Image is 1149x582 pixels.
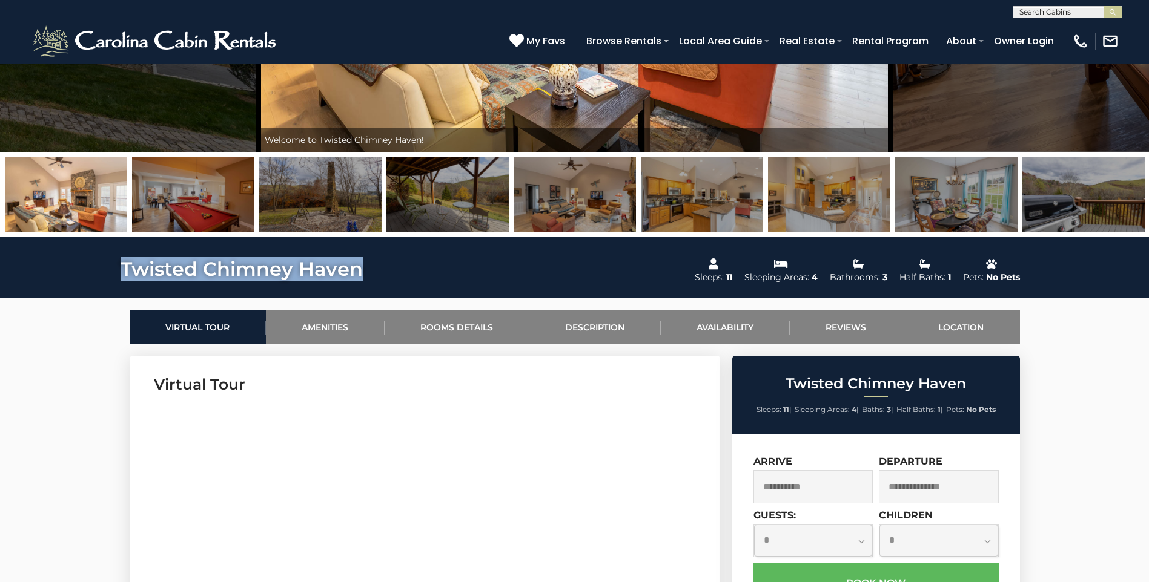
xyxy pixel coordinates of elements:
img: 163280636 [386,157,509,232]
a: Owner Login [988,30,1060,51]
label: Children [879,509,933,521]
a: Real Estate [773,30,841,51]
img: White-1-2.png [30,23,282,59]
li: | [862,402,893,417]
a: Location [902,310,1020,344]
a: Browse Rentals [580,30,667,51]
strong: No Pets [966,405,996,414]
a: Virtual Tour [130,310,266,344]
span: My Favs [526,33,565,48]
span: Sleeping Areas: [795,405,850,414]
span: Baths: [862,405,885,414]
strong: 4 [852,405,856,414]
strong: 3 [887,405,891,414]
img: 163280634 [132,157,254,232]
li: | [795,402,859,417]
img: 163280641 [1022,157,1145,232]
img: 163280637 [514,157,636,232]
img: phone-regular-white.png [1072,33,1089,50]
label: Departure [879,456,942,467]
img: 163280639 [768,157,890,232]
li: | [757,402,792,417]
a: Rooms Details [385,310,529,344]
a: Reviews [790,310,902,344]
span: Half Baths: [896,405,936,414]
h2: Twisted Chimney Haven [735,376,1017,391]
img: mail-regular-white.png [1102,33,1119,50]
a: My Favs [509,33,568,49]
strong: 1 [938,405,941,414]
a: About [940,30,982,51]
img: 163280633 [5,157,127,232]
label: Arrive [753,456,792,467]
div: Welcome to Twisted Chimney Haven! [259,128,890,152]
a: Availability [661,310,790,344]
span: Sleeps: [757,405,781,414]
span: Pets: [946,405,964,414]
a: Local Area Guide [673,30,768,51]
label: Guests: [753,509,796,521]
a: Description [529,310,661,344]
img: 163280640 [895,157,1018,232]
strong: 11 [783,405,789,414]
img: 163280635 [259,157,382,232]
a: Rental Program [846,30,935,51]
li: | [896,402,943,417]
h3: Virtual Tour [154,374,696,395]
img: 163280638 [641,157,763,232]
a: Amenities [266,310,385,344]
